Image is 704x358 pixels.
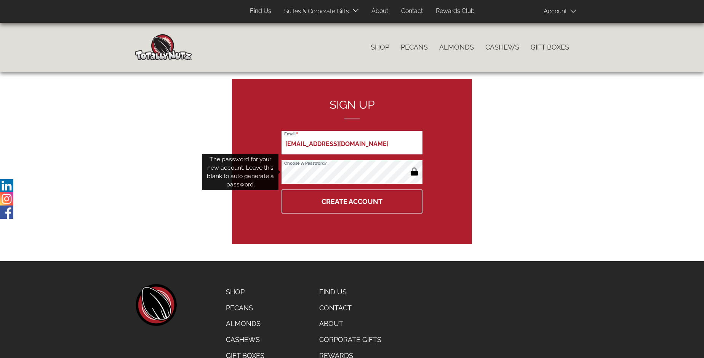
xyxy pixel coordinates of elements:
a: About [314,316,389,332]
button: Create Account [282,189,422,214]
a: Corporate Gifts [314,332,389,348]
a: Find Us [314,284,389,300]
a: Contact [395,4,429,19]
a: Pecans [395,39,434,55]
input: Email [282,131,422,154]
a: Almonds [434,39,480,55]
a: Almonds [220,316,270,332]
a: Shop [365,39,395,55]
h2: Sign up [282,98,422,119]
div: The password for your new account. Leave this blank to auto generate a password. [202,154,278,190]
a: Find Us [244,4,277,19]
a: Shop [220,284,270,300]
a: About [366,4,394,19]
a: Gift Boxes [525,39,575,55]
img: Home [135,34,192,60]
a: Contact [314,300,389,316]
a: Pecans [220,300,270,316]
a: Cashews [220,332,270,348]
a: Rewards Club [430,4,480,19]
a: home [135,284,177,326]
a: Suites & Corporate Gifts [278,4,351,19]
a: Cashews [480,39,525,55]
